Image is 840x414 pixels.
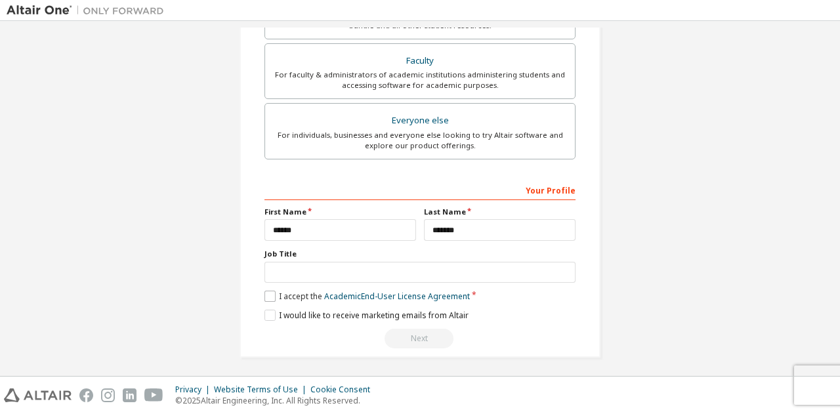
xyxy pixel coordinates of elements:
label: I accept the [264,291,470,302]
div: Privacy [175,384,214,395]
img: linkedin.svg [123,388,136,402]
div: Cookie Consent [310,384,378,395]
div: Your Profile [264,179,576,200]
div: Everyone else [273,112,567,130]
div: For individuals, businesses and everyone else looking to try Altair software and explore our prod... [273,130,567,151]
label: Job Title [264,249,576,259]
label: I would like to receive marketing emails from Altair [264,310,469,321]
div: Read and acccept EULA to continue [264,329,576,348]
label: First Name [264,207,416,217]
img: facebook.svg [79,388,93,402]
label: Last Name [424,207,576,217]
img: youtube.svg [144,388,163,402]
img: Altair One [7,4,171,17]
img: altair_logo.svg [4,388,72,402]
div: For faculty & administrators of academic institutions administering students and accessing softwa... [273,70,567,91]
a: Academic End-User License Agreement [324,291,470,302]
img: instagram.svg [101,388,115,402]
div: Faculty [273,52,567,70]
div: Website Terms of Use [214,384,310,395]
p: © 2025 Altair Engineering, Inc. All Rights Reserved. [175,395,378,406]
